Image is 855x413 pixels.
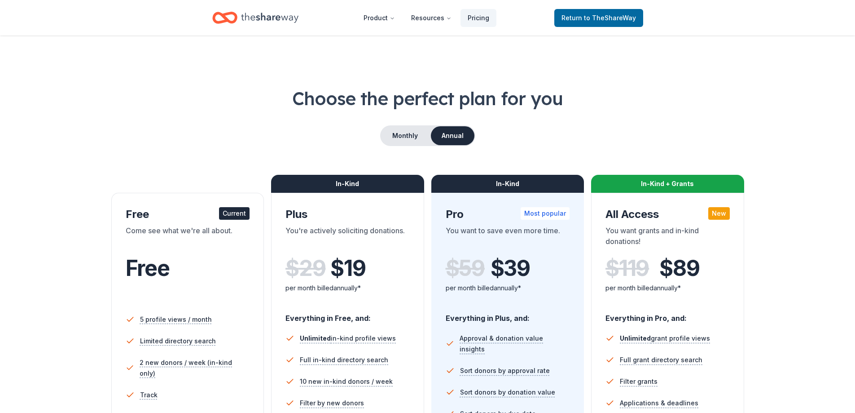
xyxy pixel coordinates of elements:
[212,7,298,28] a: Home
[300,355,388,365] span: Full in-kind directory search
[460,387,555,398] span: Sort donors by donation value
[285,283,410,293] div: per month billed annually*
[446,207,570,222] div: Pro
[620,334,651,342] span: Unlimited
[300,334,331,342] span: Unlimited
[605,283,730,293] div: per month billed annually*
[285,305,410,324] div: Everything in Free, and:
[381,126,429,145] button: Monthly
[561,13,636,23] span: Return
[285,225,410,250] div: You're actively soliciting donations.
[356,7,496,28] nav: Main
[285,207,410,222] div: Plus
[620,334,710,342] span: grant profile views
[605,207,730,222] div: All Access
[521,207,570,220] div: Most popular
[140,314,212,325] span: 5 profile views / month
[126,225,250,250] div: Come see what we're all about.
[460,333,570,355] span: Approval & donation value insights
[605,225,730,250] div: You want grants and in-kind donations!
[584,14,636,22] span: to TheShareWay
[219,207,250,220] div: Current
[300,398,364,409] span: Filter by new donors
[460,365,550,376] span: Sort donors by approval rate
[460,9,496,27] a: Pricing
[140,336,216,346] span: Limited directory search
[605,305,730,324] div: Everything in Pro, and:
[271,175,424,193] div: In-Kind
[591,175,744,193] div: In-Kind + Grants
[708,207,730,220] div: New
[446,283,570,293] div: per month billed annually*
[446,225,570,250] div: You want to save even more time.
[300,376,393,387] span: 10 new in-kind donors / week
[431,126,474,145] button: Annual
[126,255,170,281] span: Free
[620,376,658,387] span: Filter grants
[300,334,396,342] span: in-kind profile views
[620,398,698,409] span: Applications & deadlines
[620,355,702,365] span: Full grant directory search
[554,9,643,27] a: Returnto TheShareWay
[330,256,365,281] span: $ 19
[431,175,584,193] div: In-Kind
[126,207,250,222] div: Free
[356,9,402,27] button: Product
[404,9,459,27] button: Resources
[446,305,570,324] div: Everything in Plus, and:
[36,86,819,111] h1: Choose the perfect plan for you
[140,357,250,379] span: 2 new donors / week (in-kind only)
[140,390,158,400] span: Track
[491,256,530,281] span: $ 39
[659,256,699,281] span: $ 89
